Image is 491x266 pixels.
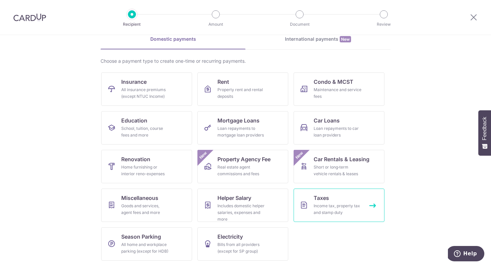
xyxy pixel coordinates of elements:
a: Helper SalaryIncludes domestic helper salaries, expenses and more [197,189,288,222]
span: Property Agency Fee [217,155,271,163]
div: Goods and services, agent fees and more [121,203,169,216]
div: Short or long‑term vehicle rentals & leases [314,164,362,177]
div: All insurance premiums (except NTUC Income) [121,86,169,100]
div: Includes domestic helper salaries, expenses and more [217,203,266,223]
span: Rent [217,78,229,86]
div: Maintenance and service fees [314,86,362,100]
a: Mortgage LoansLoan repayments to mortgage loan providers [197,111,288,145]
div: International payments [246,36,390,43]
div: All home and workplace parking (except for HDB) [121,241,169,255]
span: New [198,150,209,161]
span: Season Parking [121,233,161,241]
a: Season ParkingAll home and workplace parking (except for HDB) [101,227,192,261]
a: Condo & MCSTMaintenance and service fees [294,72,384,106]
a: RentProperty rent and rental deposits [197,72,288,106]
img: CardUp [13,13,46,21]
div: Real estate agent commissions and fees [217,164,266,177]
a: MiscellaneousGoods and services, agent fees and more [101,189,192,222]
a: ElectricityBills from all providers (except for SP group) [197,227,288,261]
span: Mortgage Loans [217,116,260,124]
p: Amount [191,21,240,28]
a: Car Rentals & LeasingShort or long‑term vehicle rentals & leasesNew [294,150,384,183]
span: New [294,150,305,161]
div: Loan repayments to car loan providers [314,125,362,139]
span: Condo & MCST [314,78,353,86]
span: Helper Salary [217,194,251,202]
a: RenovationHome furnishing or interior reno-expenses [101,150,192,183]
iframe: Opens a widget where you can find more information [448,246,484,263]
span: Car Rentals & Leasing [314,155,369,163]
div: Home furnishing or interior reno-expenses [121,164,169,177]
a: Property Agency FeeReal estate agent commissions and feesNew [197,150,288,183]
span: Electricity [217,233,243,241]
p: Review [359,21,408,28]
span: Insurance [121,78,147,86]
a: EducationSchool, tuition, course fees and more [101,111,192,145]
div: Choose a payment type to create one-time or recurring payments. [101,58,390,64]
div: Domestic payments [101,36,246,42]
span: New [340,36,351,42]
span: Education [121,116,147,124]
div: Property rent and rental deposits [217,86,266,100]
a: Car LoansLoan repayments to car loan providers [294,111,384,145]
p: Document [275,21,324,28]
a: InsuranceAll insurance premiums (except NTUC Income) [101,72,192,106]
span: Feedback [482,117,488,140]
span: Miscellaneous [121,194,158,202]
button: Feedback - Show survey [478,110,491,156]
span: Renovation [121,155,150,163]
span: Car Loans [314,116,340,124]
div: Loan repayments to mortgage loan providers [217,125,266,139]
p: Recipient [107,21,157,28]
a: TaxesIncome tax, property tax and stamp duty [294,189,384,222]
div: School, tuition, course fees and more [121,125,169,139]
div: Income tax, property tax and stamp duty [314,203,362,216]
span: Taxes [314,194,329,202]
div: Bills from all providers (except for SP group) [217,241,266,255]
